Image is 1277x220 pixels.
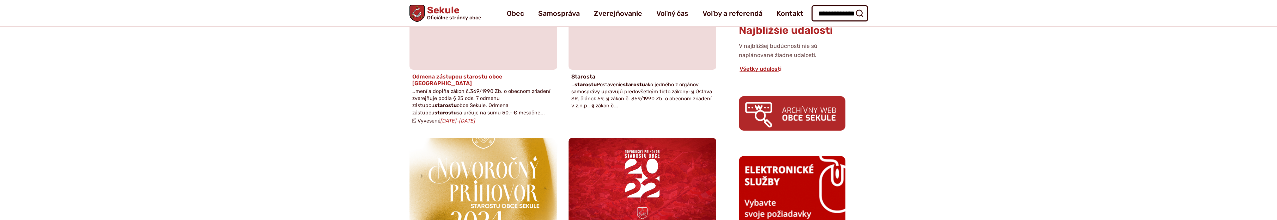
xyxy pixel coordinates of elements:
[739,65,782,72] a: Všetky udalosti
[739,25,845,36] h3: Najbližšie udalosti
[594,4,642,23] a: Zverejňovanie
[507,4,524,23] a: Obec
[777,4,803,23] a: Kontakt
[409,5,425,22] img: Prejsť na domovskú stránku
[623,82,645,88] strong: starostu
[427,15,481,20] span: Oficiálne stránky obce
[571,73,713,80] h4: Starosta
[459,118,475,124] em: [DATE]
[440,118,457,124] em: [DATE]
[739,96,845,130] img: archiv.png
[418,118,475,124] span: Vyvesené -
[538,4,580,23] a: Samospráva
[434,102,457,108] strong: starostu
[656,4,688,23] a: Voľný čas
[739,42,845,60] p: V najbližšej budúcnosti nie sú naplánované žiadne udalosti.
[412,88,550,115] span: …mení a dopĺňa zákon č.369/1990 Zb. o obecnom zriadení zverejňuje podľa § 25 ods. 7 odmenu zástup...
[574,82,597,88] strong: starostu
[409,5,481,22] a: Logo Sekule, prejsť na domovskú stránku.
[412,73,554,87] h4: Odmena zástupcu starostu obce [GEOGRAPHIC_DATA]
[703,4,762,23] a: Voľby a referendá
[425,6,481,20] span: Sekule
[434,110,457,116] strong: starostu
[571,82,712,109] span: … Postavenie ako jedného z orgánov samosprávy upravujú predovšetkým tieto zákony: § Ústava SR, čl...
